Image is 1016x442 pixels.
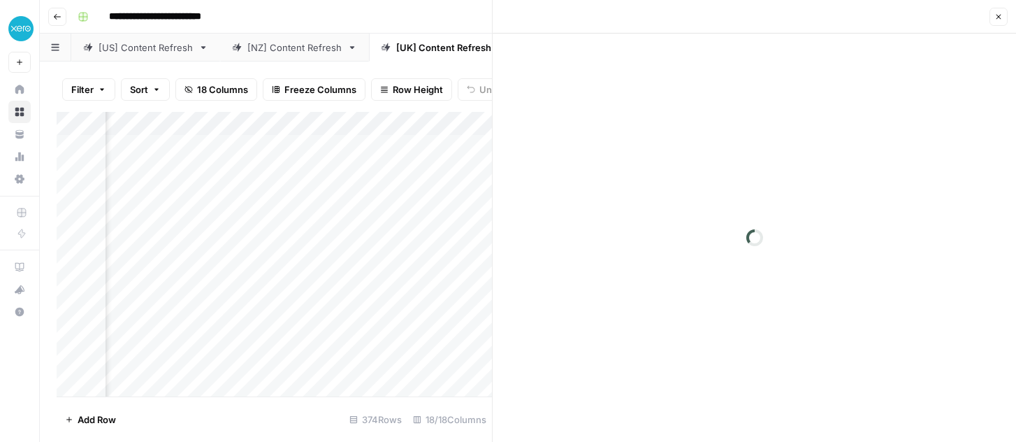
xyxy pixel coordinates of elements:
[458,78,512,101] button: Undo
[284,83,356,97] span: Freeze Columns
[344,408,407,431] div: 374 Rows
[8,11,31,46] button: Workspace: XeroOps
[247,41,342,55] div: [NZ] Content Refresh
[62,78,115,101] button: Filter
[371,78,452,101] button: Row Height
[8,278,31,301] button: What's new?
[8,256,31,278] a: AirOps Academy
[130,83,148,97] span: Sort
[220,34,369,62] a: [NZ] Content Refresh
[396,41,572,55] div: [[GEOGRAPHIC_DATA]] Content Refresh
[121,78,170,101] button: Sort
[8,168,31,190] a: Settings
[71,83,94,97] span: Filter
[8,101,31,123] a: Browse
[479,83,503,97] span: Undo
[369,34,600,62] a: [[GEOGRAPHIC_DATA]] Content Refresh
[393,83,443,97] span: Row Height
[99,41,193,55] div: [US] Content Refresh
[8,16,34,41] img: XeroOps Logo
[263,78,365,101] button: Freeze Columns
[71,34,220,62] a: [US] Content Refresh
[8,145,31,168] a: Usage
[8,301,31,323] button: Help + Support
[197,83,248,97] span: 18 Columns
[8,78,31,101] a: Home
[175,78,257,101] button: 18 Columns
[407,408,492,431] div: 18/18 Columns
[8,123,31,145] a: Your Data
[78,413,116,427] span: Add Row
[9,279,30,300] div: What's new?
[57,408,124,431] button: Add Row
